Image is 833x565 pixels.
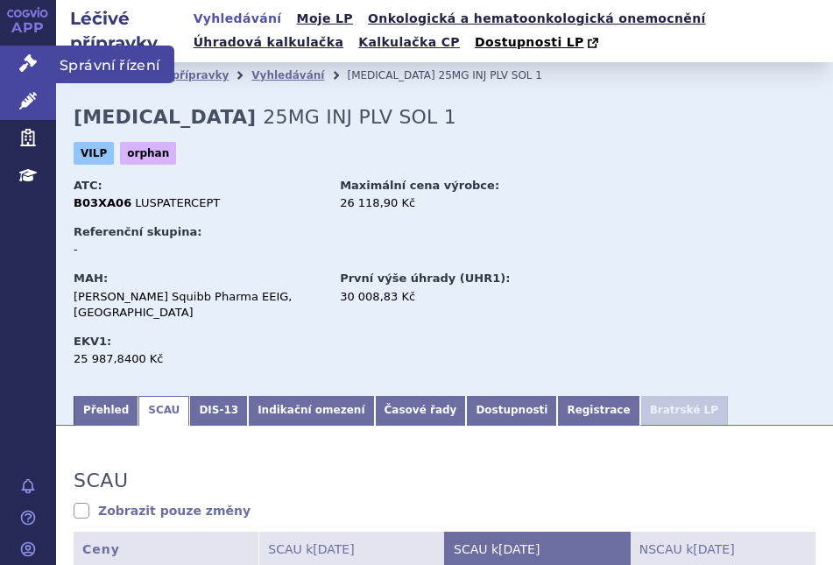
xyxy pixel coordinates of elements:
div: 30 008,83 Kč [340,289,589,305]
a: Moje LP [292,7,358,31]
a: Úhradová kalkulačka [188,31,349,54]
a: Časové řady [375,396,467,426]
span: Správní řízení [56,46,174,82]
h3: SCAU [74,470,128,492]
a: Registrace [557,396,639,426]
strong: První výše úhrady (UHR1): [340,272,510,285]
div: 26 118,90 Kč [340,195,589,211]
div: 25 987,8400 Kč [74,351,323,367]
span: [DATE] [313,542,354,556]
span: Dostupnosti LP [475,35,584,49]
span: 25MG INJ PLV SOL 1 [439,69,542,81]
span: 25MG INJ PLV SOL 1 [263,106,456,128]
strong: MAH: [74,272,108,285]
a: Přehled [74,396,138,426]
strong: EKV1: [74,335,111,348]
span: orphan [120,142,176,165]
a: Vyhledávání [188,7,287,31]
strong: B03XA06 [74,196,131,209]
strong: ATC: [74,179,102,192]
a: Vyhledávání [251,69,324,81]
h2: Léčivé přípravky [56,6,188,55]
a: Dostupnosti [466,396,557,426]
span: VILP [74,142,114,165]
span: LUSPATERCEPT [135,196,220,209]
div: - [74,242,323,258]
a: Kalkulačka CP [353,31,465,54]
strong: [MEDICAL_DATA] [74,106,256,128]
a: DIS-13 [189,396,248,426]
a: Onkologická a hematoonkologická onemocnění [363,7,711,31]
a: Zobrazit pouze změny [74,502,251,519]
div: [PERSON_NAME] Squibb Pharma EEIG, [GEOGRAPHIC_DATA] [74,289,323,321]
a: Dostupnosti LP [469,31,607,55]
a: SCAU [138,396,189,426]
span: [DATE] [693,542,734,556]
a: Indikační omezení [248,396,374,426]
span: [MEDICAL_DATA] [347,69,434,81]
span: [DATE] [498,542,540,556]
a: Léčivé přípravky [131,69,229,81]
strong: Referenční skupina: [74,225,201,238]
strong: Maximální cena výrobce: [340,179,499,192]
